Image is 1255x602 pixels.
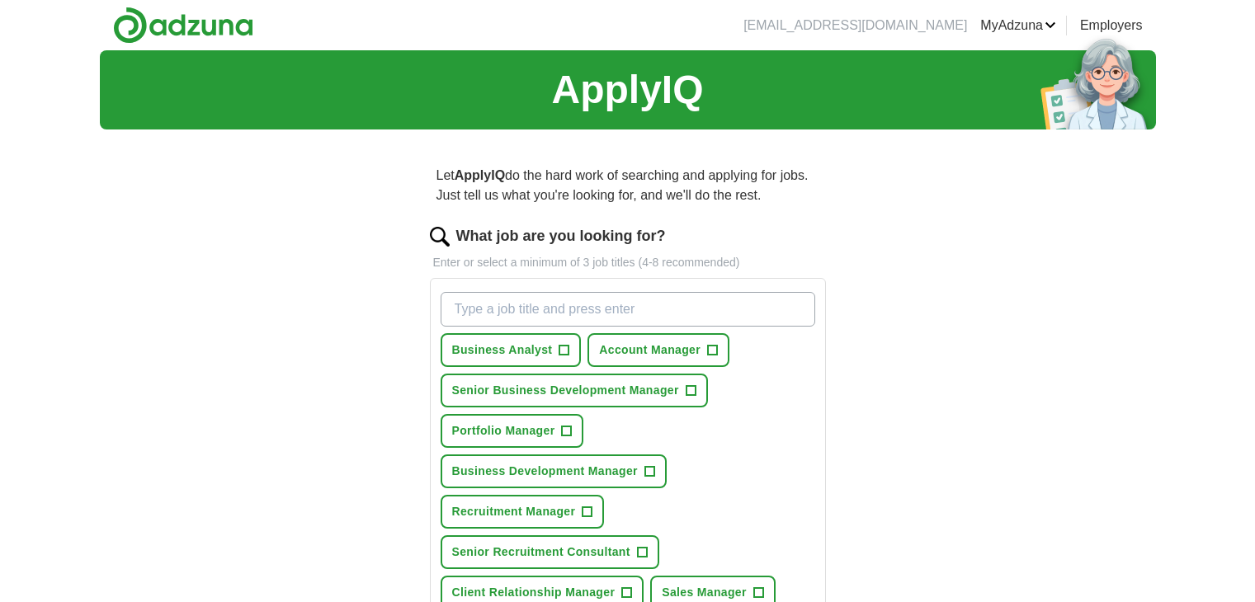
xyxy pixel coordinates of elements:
[452,543,630,561] span: Senior Recruitment Consultant
[441,414,584,448] button: Portfolio Manager
[441,495,605,529] button: Recruitment Manager
[441,374,708,407] button: Senior Business Development Manager
[441,333,582,367] button: Business Analyst
[452,584,616,601] span: Client Relationship Manager
[452,503,576,520] span: Recruitment Manager
[452,422,555,440] span: Portfolio Manager
[113,7,253,44] img: Adzuna logo
[662,584,747,601] span: Sales Manager
[599,341,701,359] span: Account Manager
[441,292,815,327] input: Type a job title and press enter
[441,535,659,569] button: Senior Recruitment Consultant
[452,341,553,359] span: Business Analyst
[452,463,638,480] span: Business Development Manager
[430,254,826,271] p: Enter or select a minimum of 3 job titles (4-8 recommended)
[743,16,967,35] li: [EMAIL_ADDRESS][DOMAIN_NAME]
[1080,16,1143,35] a: Employers
[441,454,667,488] button: Business Development Manager
[456,225,666,247] label: What job are you looking for?
[430,227,450,247] img: search.png
[430,159,826,212] p: Let do the hard work of searching and applying for jobs. Just tell us what you're looking for, an...
[980,16,1056,35] a: MyAdzuna
[551,60,703,120] h1: ApplyIQ
[452,382,679,399] span: Senior Business Development Manager
[455,168,505,182] strong: ApplyIQ
[587,333,729,367] button: Account Manager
